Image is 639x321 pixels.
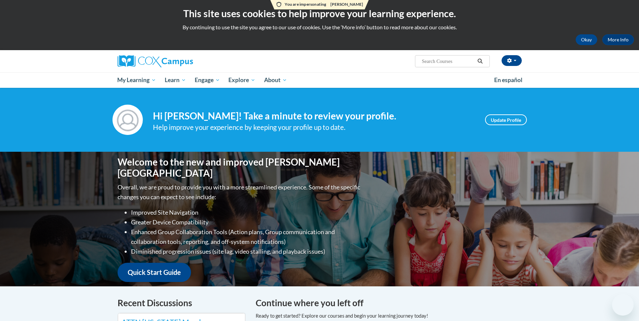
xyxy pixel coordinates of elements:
li: Diminished progression issues (site lag, video stalling, and playback issues) [131,247,362,256]
i:  [477,59,483,64]
button: Okay [576,34,597,45]
p: Overall, we are proud to provide you with a more streamlined experience. Some of the specific cha... [118,182,362,202]
a: Update Profile [485,114,527,125]
li: Enhanced Group Collaboration Tools (Action plans, Group communication and collaboration tools, re... [131,227,362,247]
iframe: Button to launch messaging window [612,294,634,316]
span: En español [494,76,522,83]
span: My Learning [117,76,156,84]
li: Improved Site Navigation [131,208,362,217]
span: Explore [228,76,255,84]
a: Quick Start Guide [118,263,191,282]
h2: This site uses cookies to help improve your learning experience. [5,7,634,20]
div: Help improve your experience by keeping your profile up to date. [153,122,475,133]
h1: Welcome to the new and improved [PERSON_NAME][GEOGRAPHIC_DATA] [118,156,362,179]
h4: Hi [PERSON_NAME]! Take a minute to review your profile. [153,110,475,122]
span: Engage [195,76,220,84]
h4: Continue where you left off [256,296,522,310]
p: By continuing to use the site you agree to our use of cookies. Use the ‘More info’ button to read... [5,24,634,31]
a: My Learning [113,72,161,88]
img: Profile Image [113,105,143,135]
input: Search Courses [421,57,475,65]
span: About [264,76,287,84]
li: Greater Device Compatibility [131,217,362,227]
a: Learn [160,72,190,88]
a: Explore [224,72,260,88]
a: En español [490,73,527,87]
button: Account Settings [502,55,522,66]
img: Cox Campus [118,55,193,67]
a: Engage [190,72,224,88]
a: About [260,72,291,88]
span: Learn [165,76,186,84]
a: More Info [602,34,634,45]
button: Search [475,57,485,65]
h4: Recent Discussions [118,296,246,310]
div: Main menu [107,72,532,88]
a: Cox Campus [118,55,246,67]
